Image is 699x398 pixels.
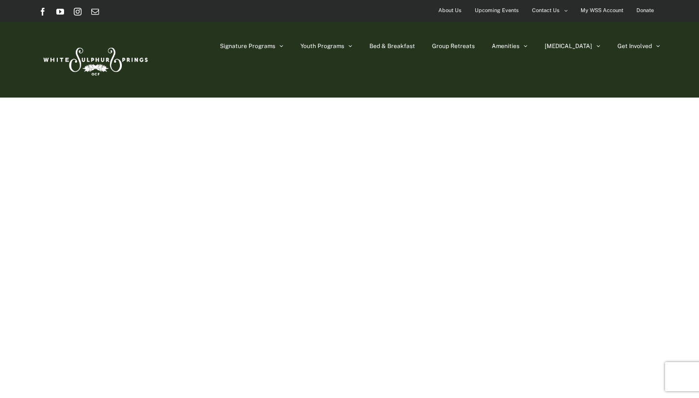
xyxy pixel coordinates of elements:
[545,22,600,70] a: [MEDICAL_DATA]
[438,3,462,17] span: About Us
[432,43,475,49] span: Group Retreats
[91,8,99,16] a: Email
[369,43,415,49] span: Bed & Breakfast
[636,3,654,17] span: Donate
[39,8,47,16] a: Facebook
[300,43,344,49] span: Youth Programs
[581,3,623,17] span: My WSS Account
[475,3,519,17] span: Upcoming Events
[617,22,660,70] a: Get Involved
[220,22,660,70] nav: Main Menu
[617,43,652,49] span: Get Involved
[369,22,415,70] a: Bed & Breakfast
[432,22,475,70] a: Group Retreats
[545,43,592,49] span: [MEDICAL_DATA]
[56,8,64,16] a: YouTube
[532,3,560,17] span: Contact Us
[220,43,275,49] span: Signature Programs
[39,37,150,83] img: White Sulphur Springs Logo
[74,8,82,16] a: Instagram
[492,22,528,70] a: Amenities
[300,22,352,70] a: Youth Programs
[492,43,519,49] span: Amenities
[220,22,283,70] a: Signature Programs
